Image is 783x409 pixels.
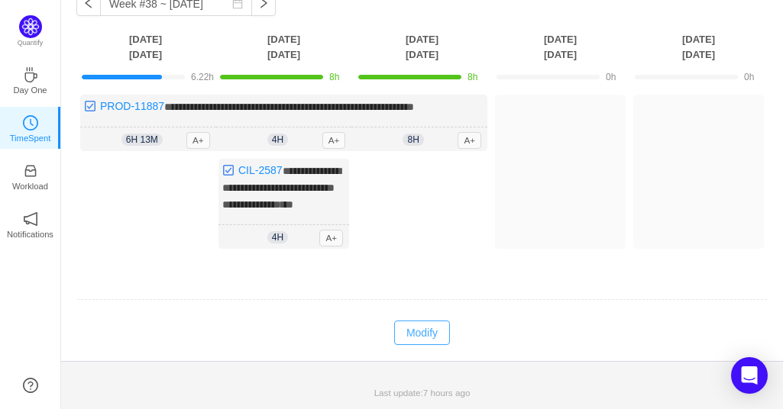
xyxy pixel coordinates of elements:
th: [DATE] [DATE] [629,31,768,63]
img: 10318 [222,164,235,176]
a: icon: notificationNotifications [23,216,38,231]
span: A+ [322,132,346,149]
span: 7 hours ago [423,388,471,398]
img: 10318 [84,100,96,112]
button: Modify [394,320,450,345]
th: [DATE] [DATE] [353,31,491,63]
a: icon: inboxWorkload [23,168,38,183]
p: Day One [13,83,47,97]
span: 8h [403,134,423,146]
span: 4h [267,134,288,146]
span: 8h [329,72,339,82]
span: A+ [319,230,343,246]
img: Quantify [19,15,42,38]
i: icon: notification [23,211,38,227]
span: 6h 13m [121,134,163,146]
p: Workload [12,179,48,193]
th: [DATE] [DATE] [215,31,353,63]
span: 6.22h [191,72,214,82]
a: icon: clock-circleTimeSpent [23,120,38,135]
div: Open Intercom Messenger [731,357,768,394]
p: Quantify [18,38,44,49]
a: CIL-2587 [238,164,283,176]
th: [DATE] [DATE] [491,31,629,63]
span: 4h [267,231,288,243]
span: A+ [458,132,481,149]
span: 0h [606,72,616,82]
a: icon: coffeeDay One [23,72,38,87]
span: 8h [468,72,477,82]
p: TimeSpent [10,131,51,145]
span: 0h [744,72,754,82]
span: A+ [186,132,210,149]
span: Last update: [374,388,471,398]
a: PROD-11887 [100,100,164,112]
i: icon: clock-circle [23,115,38,130]
i: icon: inbox [23,163,38,179]
a: icon: question-circle [23,378,38,393]
i: icon: coffee [23,67,38,82]
p: Notifications [7,227,53,241]
th: [DATE] [DATE] [76,31,215,63]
